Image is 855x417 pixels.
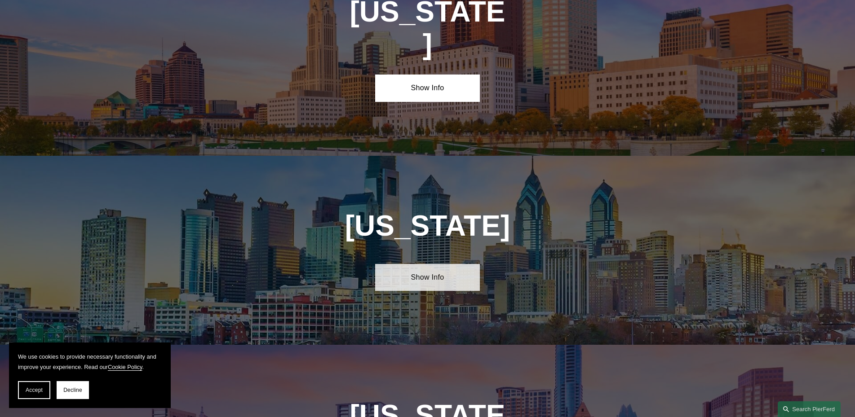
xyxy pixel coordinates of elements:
[18,351,162,372] p: We use cookies to provide necessary functionality and improve your experience. Read our .
[9,342,171,408] section: Cookie banner
[375,264,480,291] a: Show Info
[63,387,82,393] span: Decline
[778,401,841,417] a: Search this site
[26,387,43,393] span: Accept
[375,75,480,101] a: Show Info
[57,381,89,399] button: Decline
[18,381,50,399] button: Accept
[108,364,142,370] a: Cookie Policy
[297,210,558,242] h1: [US_STATE]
